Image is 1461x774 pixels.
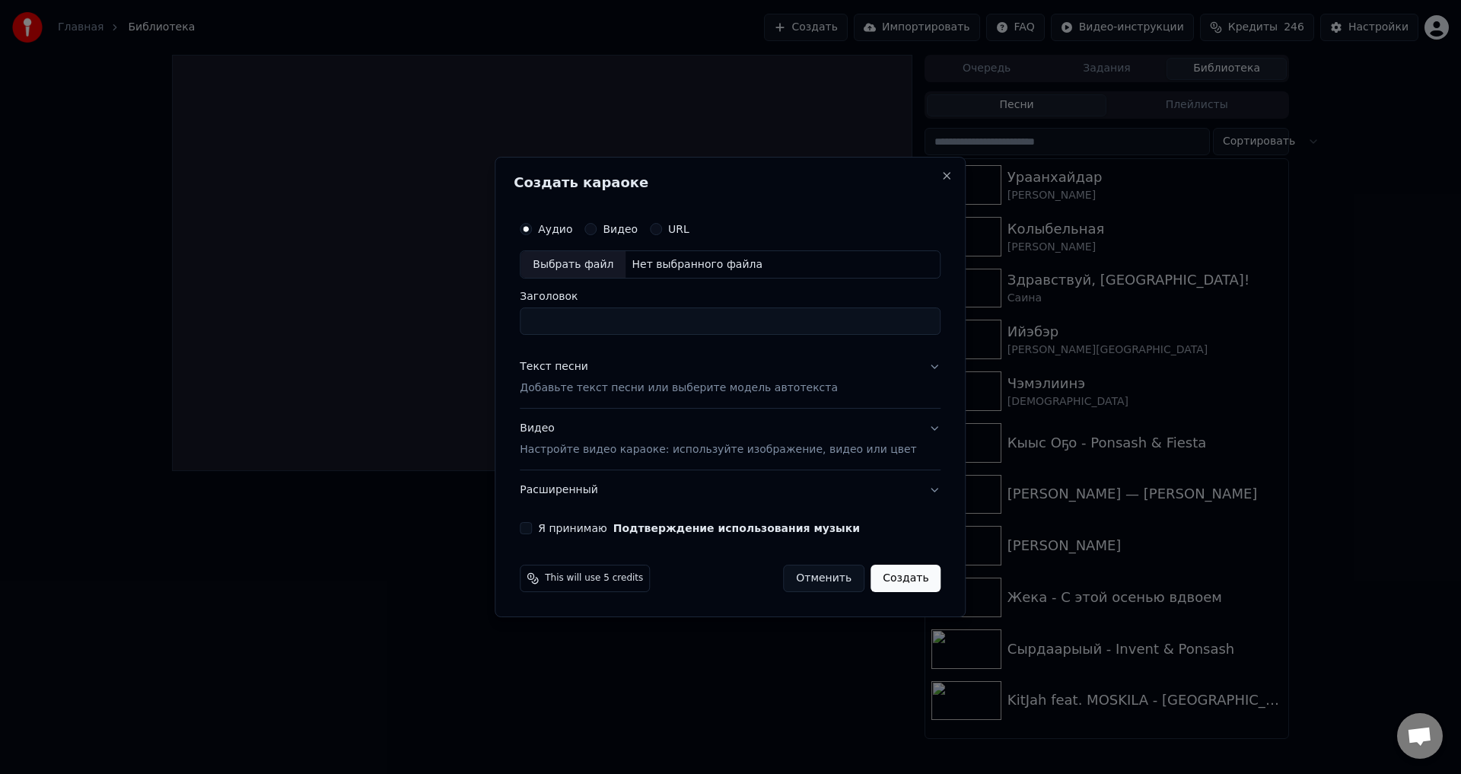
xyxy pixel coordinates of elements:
[613,523,860,534] button: Я принимаю
[783,565,864,592] button: Отменить
[514,176,947,190] h2: Создать караоке
[520,381,838,397] p: Добавьте текст песни или выберите модель автотекста
[668,224,689,234] label: URL
[520,348,941,409] button: Текст песниДобавьте текст песни или выберите модель автотекста
[520,409,941,470] button: ВидеоНастройте видео караоке: используйте изображение, видео или цвет
[625,257,769,272] div: Нет выбранного файла
[520,470,941,510] button: Расширенный
[538,224,572,234] label: Аудио
[520,442,916,457] p: Настройте видео караоке: используйте изображение, видео или цвет
[520,422,916,458] div: Видео
[520,291,941,302] label: Заголовок
[520,360,588,375] div: Текст песни
[603,224,638,234] label: Видео
[538,523,860,534] label: Я принимаю
[520,251,625,279] div: Выбрать файл
[871,565,941,592] button: Создать
[545,572,643,584] span: This will use 5 credits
